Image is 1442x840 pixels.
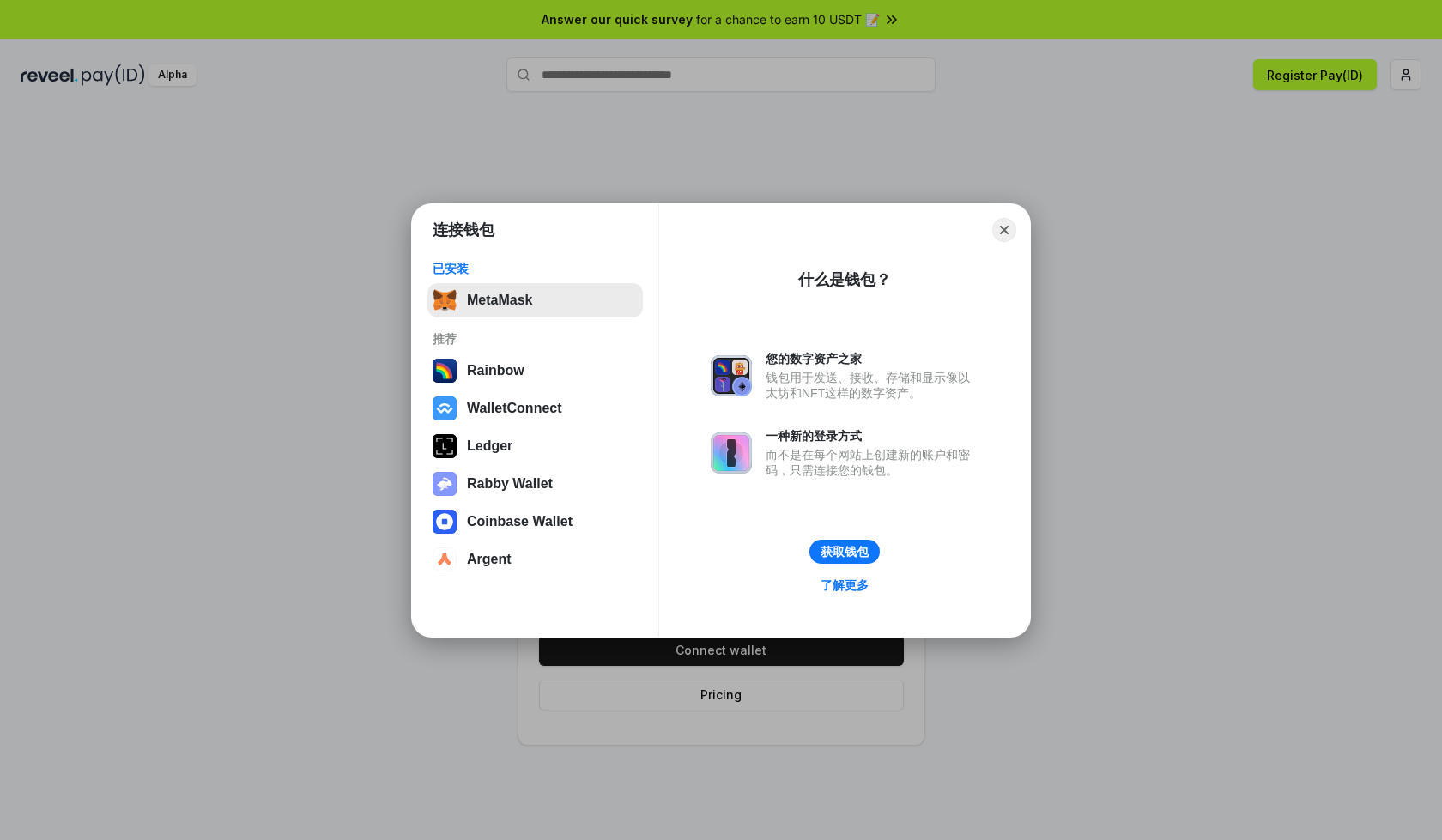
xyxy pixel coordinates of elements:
[433,434,457,458] img: svg+xml,%3Csvg%20xmlns%3D%22http%3A%2F%2Fwww.w3.org%2F2000%2Fsvg%22%20width%3D%2228%22%20height%3...
[809,540,880,564] button: 获取钱包
[433,288,457,312] img: svg+xml,%3Csvg%20fill%3D%22none%22%20height%3D%2233%22%20viewBox%3D%220%200%2035%2033%22%20width%...
[821,544,869,559] div: 获取钱包
[427,391,643,426] button: WalletConnect
[433,547,457,571] img: svg+xml,%3Csvg%20width%3D%2228%22%20height%3D%2228%22%20viewBox%3D%220%200%2028%2028%22%20fill%3D...
[766,370,978,401] div: 钱包用于发送、接收、存储和显示像以太坊和NFT这样的数字资产。
[433,396,457,420] img: svg+xml,%3Csvg%20width%3D%2228%22%20height%3D%2228%22%20viewBox%3D%220%200%2028%2028%22%20fill%3D...
[433,359,457,383] img: svg+xml,%3Csvg%20width%3D%22120%22%20height%3D%22120%22%20viewBox%3D%220%200%20120%20120%22%20fil...
[711,355,752,396] img: svg+xml,%3Csvg%20xmlns%3D%22http%3A%2F%2Fwww.w3.org%2F2000%2Fsvg%22%20fill%3D%22none%22%20viewBox...
[427,283,643,317] button: MetaMask
[427,505,643,539] button: Coinbase Wallet
[810,574,879,596] a: 了解更多
[433,220,494,240] h1: 连接钱包
[766,428,978,444] div: 一种新的登录方式
[798,269,891,290] div: 什么是钱包？
[467,552,512,567] div: Argent
[766,447,978,478] div: 而不是在每个网站上创建新的账户和密码，只需连接您的钱包。
[427,467,643,501] button: Rabby Wallet
[427,354,643,388] button: Rainbow
[427,542,643,577] button: Argent
[433,331,638,347] div: 推荐
[433,510,457,534] img: svg+xml,%3Csvg%20width%3D%2228%22%20height%3D%2228%22%20viewBox%3D%220%200%2028%2028%22%20fill%3D...
[467,476,553,492] div: Rabby Wallet
[433,472,457,496] img: svg+xml,%3Csvg%20xmlns%3D%22http%3A%2F%2Fwww.w3.org%2F2000%2Fsvg%22%20fill%3D%22none%22%20viewBox...
[766,351,978,366] div: 您的数字资产之家
[467,363,524,378] div: Rainbow
[467,438,512,454] div: Ledger
[821,577,869,593] div: 了解更多
[711,432,752,474] img: svg+xml,%3Csvg%20xmlns%3D%22http%3A%2F%2Fwww.w3.org%2F2000%2Fsvg%22%20fill%3D%22none%22%20viewBox...
[467,401,562,416] div: WalletConnect
[433,261,638,276] div: 已安装
[467,514,573,529] div: Coinbase Wallet
[427,429,643,463] button: Ledger
[992,218,1016,242] button: Close
[467,293,532,308] div: MetaMask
